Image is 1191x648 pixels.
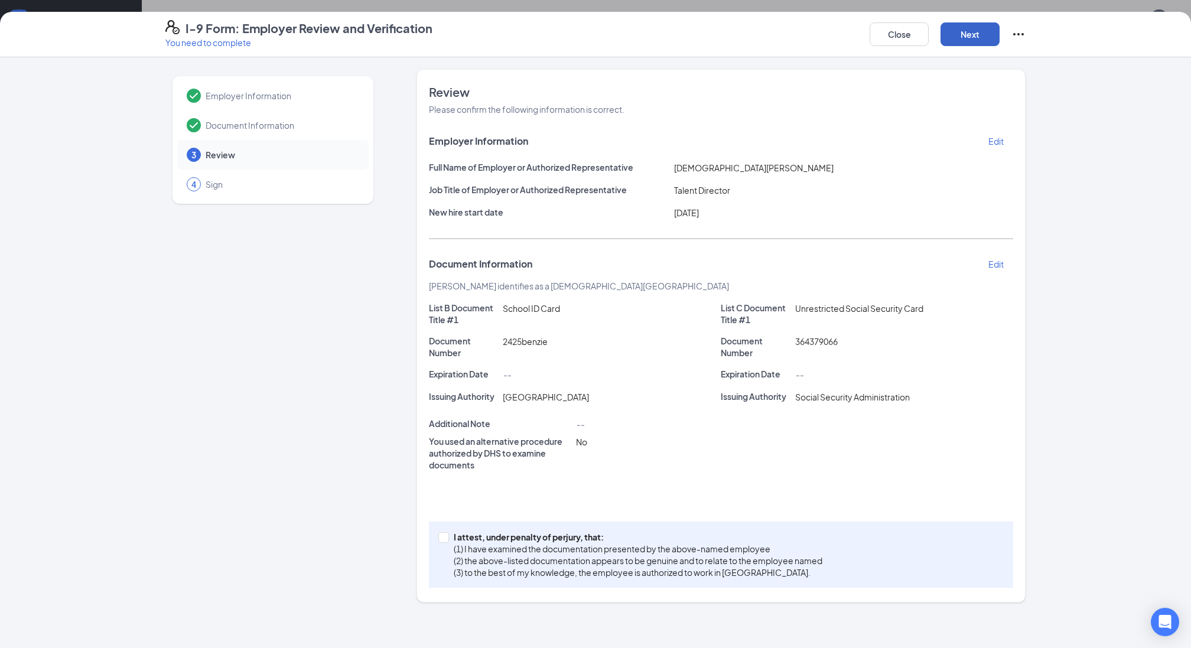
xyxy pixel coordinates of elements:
[186,20,432,37] h4: I-9 Form: Employer Review and Verification
[576,437,587,447] span: No
[503,392,589,402] span: [GEOGRAPHIC_DATA]
[454,531,822,543] p: I attest, under penalty of perjury, that:
[503,336,548,347] span: 2425benzie
[165,37,432,48] p: You need to complete
[1011,27,1026,41] svg: Ellipses
[576,419,584,429] span: --
[429,184,670,196] p: Job Title of Employer or Authorized Representative
[795,392,910,402] span: Social Security Administration
[674,162,834,173] span: [DEMOGRAPHIC_DATA][PERSON_NAME]
[870,22,929,46] button: Close
[988,135,1004,147] p: Edit
[429,302,499,325] p: List B Document Title #1
[429,104,624,115] span: Please confirm the following information is correct.
[429,258,532,270] span: Document Information
[988,258,1004,270] p: Edit
[721,368,790,380] p: Expiration Date
[1151,608,1179,636] div: Open Intercom Messenger
[674,185,730,196] span: Talent Director
[429,84,1013,100] span: Review
[187,118,201,132] svg: Checkmark
[429,335,499,359] p: Document Number
[795,369,803,380] span: --
[429,368,499,380] p: Expiration Date
[429,161,670,173] p: Full Name of Employer or Authorized Representative
[206,119,357,131] span: Document Information
[429,418,571,429] p: Additional Note
[721,390,790,402] p: Issuing Authority
[206,90,357,102] span: Employer Information
[454,555,822,566] p: (2) the above-listed documentation appears to be genuine and to relate to the employee named
[429,135,528,147] span: Employer Information
[674,207,699,218] span: [DATE]
[206,178,357,190] span: Sign
[187,89,201,103] svg: Checkmark
[206,149,357,161] span: Review
[429,435,571,471] p: You used an alternative procedure authorized by DHS to examine documents
[454,566,822,578] p: (3) to the best of my knowledge, the employee is authorized to work in [GEOGRAPHIC_DATA].
[941,22,1000,46] button: Next
[795,303,923,314] span: Unrestricted Social Security Card
[429,281,729,291] span: [PERSON_NAME] identifies as a [DEMOGRAPHIC_DATA][GEOGRAPHIC_DATA]
[503,369,511,380] span: --
[429,390,499,402] p: Issuing Authority
[191,178,196,190] span: 4
[795,336,838,347] span: 364379066
[429,206,670,218] p: New hire start date
[503,303,560,314] span: School ID Card
[721,335,790,359] p: Document Number
[165,20,180,34] svg: FormI9EVerifyIcon
[191,149,196,161] span: 3
[454,543,822,555] p: (1) I have examined the documentation presented by the above-named employee
[721,302,790,325] p: List C Document Title #1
